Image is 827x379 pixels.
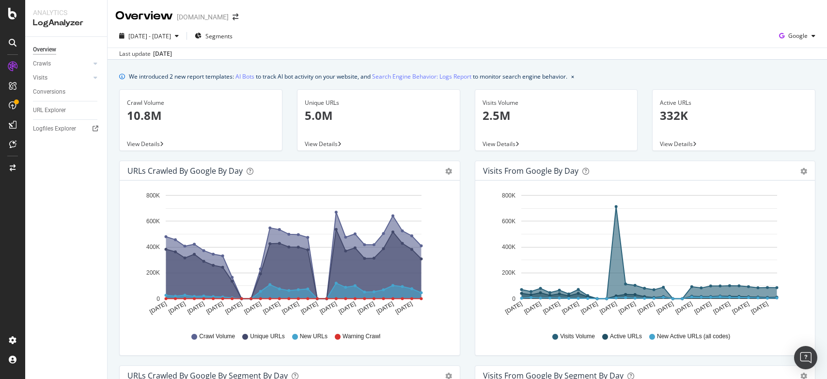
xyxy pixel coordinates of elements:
[483,140,515,148] span: View Details
[235,71,254,82] a: AI Bots
[343,332,380,341] span: Warning Crawl
[33,73,47,83] div: Visits
[569,69,577,83] button: close banner
[693,300,712,315] text: [DATE]
[483,166,578,176] div: Visits from Google by day
[243,300,263,315] text: [DATE]
[129,71,567,82] div: We introduced 2 new report templates: to track AI bot activity on your website, and to monitor se...
[262,300,281,315] text: [DATE]
[33,8,99,17] div: Analytics
[731,300,750,315] text: [DATE]
[33,59,51,69] div: Crawls
[749,300,769,315] text: [DATE]
[775,28,819,44] button: Google
[33,124,76,134] div: Logfiles Explorer
[660,99,808,107] div: Active URLs
[504,300,523,315] text: [DATE]
[33,105,100,115] a: URL Explorer
[233,14,238,20] div: arrow-right-arrow-left
[127,107,275,124] p: 10.8M
[33,124,100,134] a: Logfiles Explorer
[636,300,655,315] text: [DATE]
[177,12,229,22] div: [DOMAIN_NAME]
[33,73,91,83] a: Visits
[501,270,515,277] text: 200K
[319,300,338,315] text: [DATE]
[305,140,338,148] span: View Details
[598,300,618,315] text: [DATE]
[610,332,642,341] span: Active URLs
[146,270,160,277] text: 200K
[501,192,515,199] text: 800K
[167,300,187,315] text: [DATE]
[205,300,224,315] text: [DATE]
[119,49,172,58] div: Last update
[33,105,66,115] div: URL Explorer
[300,332,328,341] span: New URLs
[33,45,56,55] div: Overview
[33,59,91,69] a: Crawls
[357,300,376,315] text: [DATE]
[224,300,244,315] text: [DATE]
[199,332,235,341] span: Crawl Volume
[148,300,168,315] text: [DATE]
[156,296,160,302] text: 0
[483,107,630,124] p: 2.5M
[657,332,730,341] span: New Active URLs (all codes)
[305,99,453,107] div: Unique URLs
[674,300,693,315] text: [DATE]
[788,32,808,40] span: Google
[119,71,815,82] div: info banner
[305,107,453,124] p: 5.0M
[512,296,515,302] text: 0
[127,140,160,148] span: View Details
[146,218,160,225] text: 600K
[33,17,99,29] div: LogAnalyzer
[372,71,471,82] a: Search Engine Behavior: Logs Report
[33,45,100,55] a: Overview
[250,332,284,341] span: Unique URLs
[127,99,275,107] div: Crawl Volume
[205,32,233,40] span: Segments
[127,166,243,176] div: URLs Crawled by Google by day
[501,218,515,225] text: 600K
[579,300,599,315] text: [DATE]
[800,168,807,175] div: gear
[300,300,319,315] text: [DATE]
[115,8,173,24] div: Overview
[338,300,357,315] text: [DATE]
[146,192,160,199] text: 800K
[794,346,817,369] div: Open Intercom Messenger
[655,300,674,315] text: [DATE]
[542,300,561,315] text: [DATE]
[146,244,160,250] text: 400K
[561,300,580,315] text: [DATE]
[127,188,447,323] svg: A chart.
[281,300,300,315] text: [DATE]
[523,300,542,315] text: [DATE]
[186,300,205,315] text: [DATE]
[501,244,515,250] text: 400K
[33,87,100,97] a: Conversions
[660,140,693,148] span: View Details
[33,87,65,97] div: Conversions
[712,300,731,315] text: [DATE]
[445,168,452,175] div: gear
[617,300,637,315] text: [DATE]
[375,300,395,315] text: [DATE]
[560,332,595,341] span: Visits Volume
[483,99,630,107] div: Visits Volume
[153,49,172,58] div: [DATE]
[394,300,414,315] text: [DATE]
[660,107,808,124] p: 332K
[115,28,183,44] button: [DATE] - [DATE]
[128,32,171,40] span: [DATE] - [DATE]
[191,28,236,44] button: Segments
[483,188,803,323] svg: A chart.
